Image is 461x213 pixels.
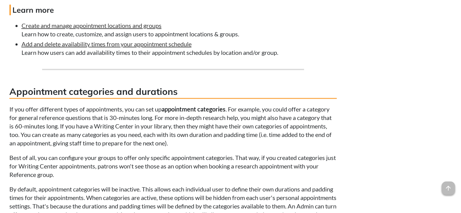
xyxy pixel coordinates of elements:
span: arrow_upward [442,181,455,195]
a: Create and manage appointment locations and groups [22,22,162,29]
li: Learn how users can add availability times to their appointment schedules by location and/or group. [22,40,337,57]
li: Learn how to create, customize, and assign users to appointment locations & groups. [22,21,337,38]
a: Add and delete availability times from your appointment schedule [22,40,192,48]
a: arrow_upward [442,182,455,189]
h4: Learn more [9,5,337,15]
h3: Appointment categories and durations [9,85,337,99]
p: Best of all, you can configure your groups to offer only specific appointment categories. That wa... [9,153,337,179]
strong: appointment categories [162,105,225,113]
p: If you offer different types of appointments, you can set up . For example, you could offer a cat... [9,105,337,147]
